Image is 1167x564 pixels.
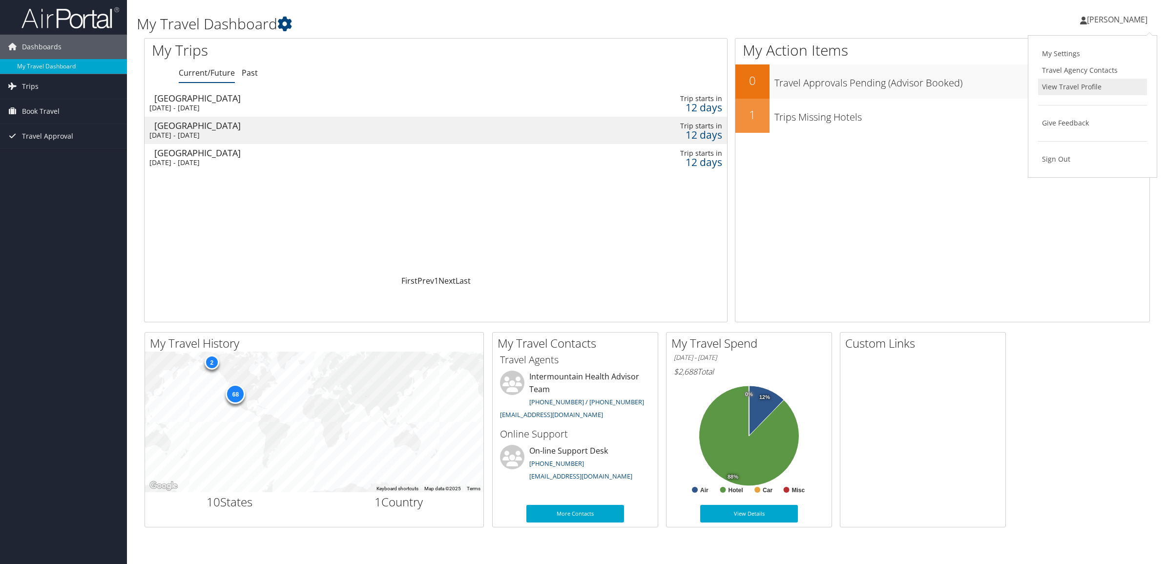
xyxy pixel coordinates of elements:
img: Google [147,480,180,492]
a: [EMAIL_ADDRESS][DOMAIN_NAME] [529,472,632,480]
a: Travel Agency Contacts [1038,62,1147,79]
a: 0Travel Approvals Pending (Advisor Booked) [735,64,1149,99]
div: Trip starts in [592,94,722,103]
h2: My Travel Contacts [498,335,658,352]
a: 1Trips Missing Hotels [735,99,1149,133]
span: $2,688 [674,366,697,377]
li: Intermountain Health Advisor Team [495,371,655,423]
h6: Total [674,366,824,377]
h2: Custom Links [845,335,1005,352]
span: Map data ©2025 [424,486,461,491]
div: 2 [204,355,219,370]
a: First [401,275,417,286]
div: [DATE] - [DATE] [149,158,509,167]
tspan: 88% [728,474,738,480]
h3: Online Support [500,427,650,441]
tspan: 12% [759,395,770,400]
div: Trip starts in [592,122,722,130]
li: On-line Support Desk [495,445,655,485]
a: Current/Future [179,67,235,78]
a: More Contacts [526,505,624,522]
div: 68 [226,384,245,404]
a: View Travel Profile [1038,79,1147,95]
a: Past [242,67,258,78]
a: [PHONE_NUMBER] [529,459,584,468]
img: airportal-logo.png [21,6,119,29]
a: Next [438,275,456,286]
span: Dashboards [22,35,62,59]
a: 1 [434,275,438,286]
tspan: 0% [745,392,753,397]
div: Trip starts in [592,149,722,158]
div: [DATE] - [DATE] [149,104,509,112]
text: Hotel [728,487,743,494]
a: My Settings [1038,45,1147,62]
h2: States [152,494,307,510]
text: Car [763,487,772,494]
h3: Travel Agents [500,353,650,367]
a: Prev [417,275,434,286]
h2: 1 [735,106,770,123]
span: Travel Approval [22,124,73,148]
span: Book Travel [22,99,60,124]
h2: My Travel Spend [671,335,832,352]
span: 1 [375,494,381,510]
div: 12 days [592,103,722,112]
h2: Country [322,494,477,510]
h1: My Action Items [735,40,1149,61]
a: Open this area in Google Maps (opens a new window) [147,480,180,492]
div: [DATE] - [DATE] [149,131,509,140]
div: 12 days [592,158,722,167]
a: Terms (opens in new tab) [467,486,480,491]
button: Keyboard shortcuts [376,485,418,492]
h1: My Travel Dashboard [137,14,817,34]
a: [EMAIL_ADDRESS][DOMAIN_NAME] [500,410,603,419]
span: Trips [22,74,39,99]
a: Last [456,275,471,286]
a: Sign Out [1038,151,1147,167]
span: [PERSON_NAME] [1087,14,1147,25]
a: [PHONE_NUMBER] / [PHONE_NUMBER] [529,397,644,406]
a: [PERSON_NAME] [1080,5,1157,34]
text: Air [700,487,709,494]
a: Give Feedback [1038,115,1147,131]
span: 10 [207,494,220,510]
h1: My Trips [152,40,477,61]
text: Misc [792,487,805,494]
a: View Details [700,505,798,522]
h2: My Travel History [150,335,483,352]
h2: 0 [735,72,770,89]
div: [GEOGRAPHIC_DATA] [154,121,514,130]
div: [GEOGRAPHIC_DATA] [154,94,514,103]
div: [GEOGRAPHIC_DATA] [154,148,514,157]
h3: Trips Missing Hotels [774,105,1149,124]
div: 12 days [592,130,722,139]
h3: Travel Approvals Pending (Advisor Booked) [774,71,1149,90]
h6: [DATE] - [DATE] [674,353,824,362]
